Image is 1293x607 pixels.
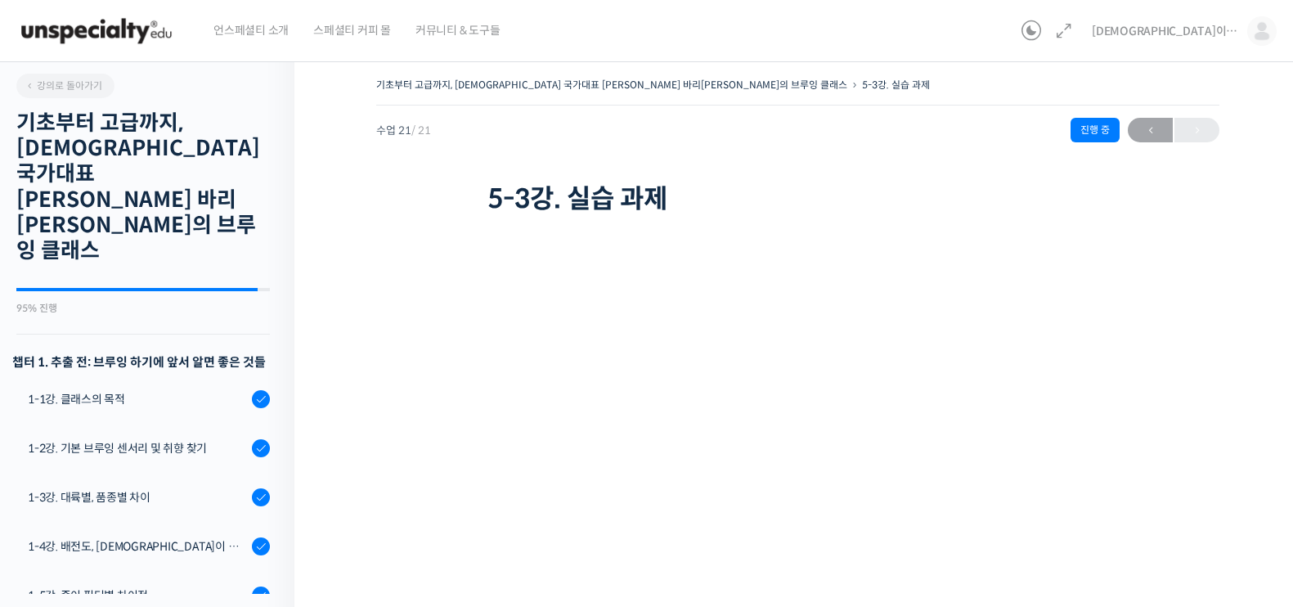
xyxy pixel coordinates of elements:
[376,79,847,91] a: 기초부터 고급까지, [DEMOGRAPHIC_DATA] 국가대표 [PERSON_NAME] 바리[PERSON_NAME]의 브루잉 클래스
[1128,119,1173,142] span: ←
[16,110,270,263] h2: 기초부터 고급까지, [DEMOGRAPHIC_DATA] 국가대표 [PERSON_NAME] 바리[PERSON_NAME]의 브루잉 클래스
[28,390,247,408] div: 1-1강. 클래스의 목적
[12,351,270,373] h3: 챕터 1. 추출 전: 브루잉 하기에 앞서 알면 좋은 것들
[1128,118,1173,142] a: ←이전
[16,303,270,313] div: 95% 진행
[1092,24,1239,38] span: [DEMOGRAPHIC_DATA]이라부러
[28,587,247,605] div: 1-5강. 종이 필터별 차이점
[1071,118,1120,142] div: 진행 중
[862,79,930,91] a: 5-3강. 실습 과제
[28,439,247,457] div: 1-2강. 기본 브루잉 센서리 및 취향 찾기
[28,488,247,506] div: 1-3강. 대륙별, 품종별 차이
[487,183,1109,214] h1: 5-3강. 실습 과제
[376,125,431,136] span: 수업 21
[28,537,247,555] div: 1-4강. 배전도, [DEMOGRAPHIC_DATA]이 미치는 영향
[16,74,114,98] a: 강의로 돌아가기
[411,124,431,137] span: / 21
[25,79,102,92] span: 강의로 돌아가기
